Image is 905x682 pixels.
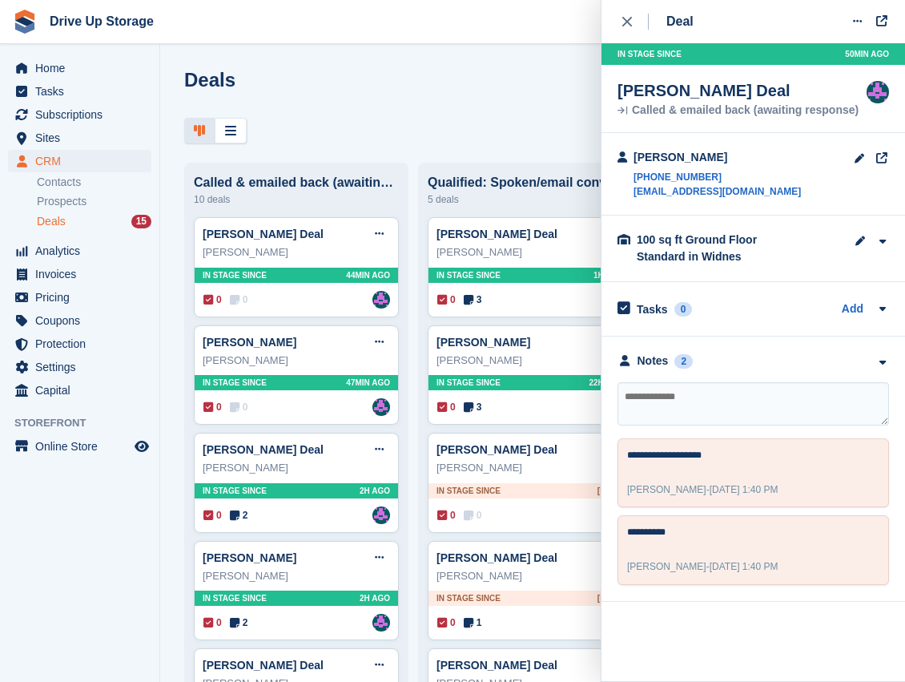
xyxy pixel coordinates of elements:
a: menu [8,263,151,285]
span: In stage since [617,48,682,60]
div: 2 [674,354,693,369]
span: Prospects [37,194,86,209]
a: [PERSON_NAME] Deal [436,551,557,564]
h2: Tasks [637,302,668,317]
a: menu [8,333,151,355]
span: 1H AGO [593,269,624,281]
div: 10 deals [194,190,399,209]
span: Settings [35,356,131,378]
span: [DATE] [597,485,624,497]
span: Online Store [35,435,131,458]
span: Invoices [35,263,131,285]
span: 2 [230,615,248,630]
div: [PERSON_NAME] [436,460,624,476]
div: - [627,559,778,574]
span: 0 [437,615,456,630]
span: 22H AGO [589,377,624,389]
a: menu [8,286,151,309]
span: In stage since [436,485,501,497]
span: 47MIN AGO [346,377,390,389]
a: menu [8,80,151,103]
span: 0 [464,508,482,523]
span: 0 [203,615,222,630]
div: Called & emailed back (awaiting response) [617,105,859,116]
a: Contacts [37,175,151,190]
div: [PERSON_NAME] [436,568,624,584]
div: [PERSON_NAME] [436,353,624,369]
a: [PERSON_NAME] Deal [436,228,557,240]
div: [PERSON_NAME] [203,244,390,260]
a: [PERSON_NAME] Deal [203,659,324,672]
a: [PERSON_NAME] [203,551,296,564]
span: [PERSON_NAME] [627,484,706,495]
div: [PERSON_NAME] [203,353,390,369]
a: menu [8,309,151,332]
span: In stage since [436,377,501,389]
a: [PERSON_NAME] Deal [203,228,324,240]
span: 0 [437,400,456,414]
a: [PERSON_NAME] Deal [436,443,557,456]
a: Andy [372,291,390,309]
span: Subscriptions [35,103,131,126]
a: menu [8,57,151,79]
span: In stage since [203,377,267,389]
img: Andy [372,614,390,632]
span: [DATE] 1:40 PM [710,561,778,572]
span: 2H AGO [360,592,390,604]
img: Andy [867,81,889,103]
img: Andy [372,398,390,416]
span: Capital [35,379,131,402]
span: Coupons [35,309,131,332]
a: menu [8,356,151,378]
div: [PERSON_NAME] [436,244,624,260]
a: [EMAIL_ADDRESS][DOMAIN_NAME] [633,184,801,199]
span: [DATE] 1:40 PM [710,484,778,495]
a: Prospects [37,193,151,210]
span: CRM [35,150,131,172]
span: [DATE] [597,592,624,604]
span: [PERSON_NAME] [627,561,706,572]
span: 44MIN AGO [346,269,390,281]
div: Notes [638,353,669,369]
span: 0 [230,293,248,307]
span: 0 [230,400,248,414]
div: Qualified: Spoken/email conversation with them [428,176,633,190]
img: Andy [372,506,390,524]
span: 50MIN AGO [845,48,889,60]
span: 0 [437,293,456,307]
span: Analytics [35,240,131,262]
div: [PERSON_NAME] [633,149,801,166]
span: Sites [35,127,131,149]
span: Home [35,57,131,79]
a: menu [8,127,151,149]
a: Deals 15 [37,213,151,230]
div: - [627,482,778,497]
div: Deal [666,12,694,31]
span: In stage since [436,269,501,281]
div: 15 [131,215,151,228]
div: [PERSON_NAME] [203,568,390,584]
span: 0 [203,293,222,307]
a: menu [8,240,151,262]
div: 5 deals [428,190,633,209]
a: [PERSON_NAME] [436,336,530,349]
div: Called & emailed back (awaiting response) [194,176,399,190]
span: 2 [230,508,248,523]
div: [PERSON_NAME] Deal [617,81,859,100]
span: 1 [464,615,482,630]
a: [PERSON_NAME] Deal [436,659,557,672]
span: Pricing [35,286,131,309]
a: menu [8,150,151,172]
span: In stage since [203,485,267,497]
a: menu [8,379,151,402]
span: Tasks [35,80,131,103]
a: [PERSON_NAME] Deal [203,443,324,456]
a: menu [8,103,151,126]
span: In stage since [203,592,267,604]
h1: Deals [184,69,235,91]
a: Preview store [132,437,151,456]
